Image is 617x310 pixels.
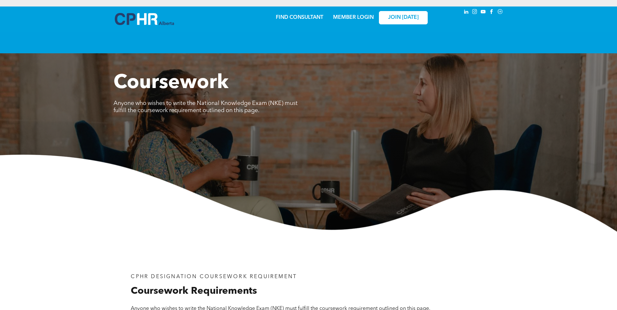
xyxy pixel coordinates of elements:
[471,8,478,17] a: instagram
[131,286,257,296] span: Coursework Requirements
[115,13,174,25] img: A blue and white logo for cp alberta
[276,15,323,20] a: FIND CONSULTANT
[379,11,428,24] a: JOIN [DATE]
[488,8,495,17] a: facebook
[131,274,297,279] span: CPHR DESIGNATION COURSEWORK REQUIREMENT
[388,15,419,21] span: JOIN [DATE]
[463,8,470,17] a: linkedin
[333,15,374,20] a: MEMBER LOGIN
[480,8,487,17] a: youtube
[114,73,229,93] span: Coursework
[497,8,504,17] a: Social network
[114,100,298,113] span: Anyone who wishes to write the National Knowledge Exam (NKE) must fulfill the coursework requirem...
